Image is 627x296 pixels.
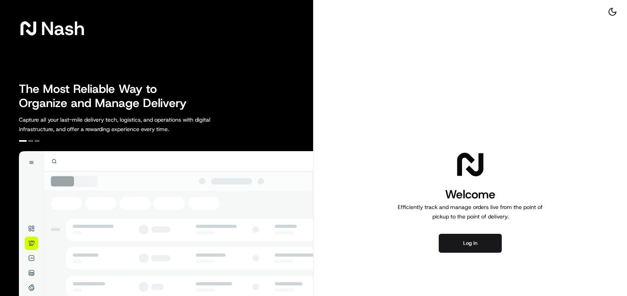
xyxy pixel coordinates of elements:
[395,187,546,202] h1: Welcome
[395,202,546,221] p: Efficiently track and manage orders live from the point of pickup to the point of delivery.
[41,20,85,36] span: Nash
[19,82,195,110] h2: The Most Reliable Way to Organize and Manage Delivery
[19,115,246,134] p: Capture all your last-mile delivery tech, logistics, and operations with digital infrastructure, ...
[439,234,502,253] button: Log in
